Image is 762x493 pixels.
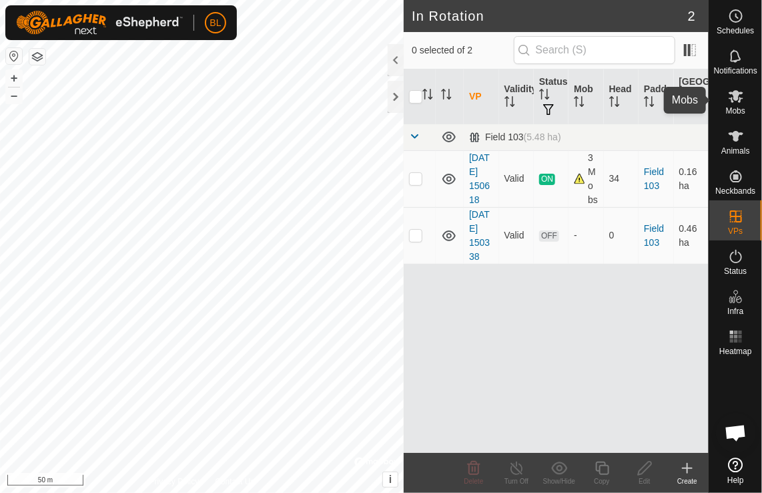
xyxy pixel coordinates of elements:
[464,69,498,124] th: VP
[719,347,752,355] span: Heatmap
[6,48,22,64] button: Reset Map
[499,150,534,207] td: Valid
[716,413,756,453] div: Open chat
[574,228,598,242] div: -
[688,6,695,26] span: 2
[728,227,743,235] span: VPs
[469,209,490,262] a: [DATE] 150338
[639,69,673,124] th: Paddock
[215,476,254,488] a: Contact Us
[539,174,555,185] span: ON
[383,472,398,487] button: i
[29,49,45,65] button: Map Layers
[717,27,754,35] span: Schedules
[666,476,709,486] div: Create
[539,230,559,242] span: OFF
[644,98,655,109] p-sorticon: Activate to sort
[149,476,200,488] a: Privacy Policy
[16,11,183,35] img: Gallagher Logo
[674,207,709,264] td: 0.46 ha
[469,132,561,143] div: Field 103
[422,91,433,102] p-sorticon: Activate to sort
[674,69,709,124] th: [GEOGRAPHIC_DATA] Area
[6,88,22,104] button: –
[609,98,620,109] p-sorticon: Activate to sort
[724,267,747,275] span: Status
[721,147,750,155] span: Animals
[644,166,664,191] a: Field 103
[574,98,585,109] p-sorticon: Activate to sort
[581,476,623,486] div: Copy
[644,223,664,248] a: Field 103
[389,474,392,485] span: i
[6,70,22,86] button: +
[674,150,709,207] td: 0.16 ha
[412,43,513,57] span: 0 selected of 2
[714,67,757,75] span: Notifications
[727,307,743,315] span: Infra
[514,36,675,64] input: Search (S)
[495,476,538,486] div: Turn Off
[538,476,581,486] div: Show/Hide
[604,69,639,124] th: Head
[499,69,534,124] th: Validity
[539,91,550,102] p-sorticon: Activate to sort
[441,91,452,102] p-sorticon: Activate to sort
[210,16,221,30] span: BL
[534,69,568,124] th: Status
[504,98,515,109] p-sorticon: Activate to sort
[679,105,690,116] p-sorticon: Activate to sort
[568,69,603,124] th: Mob
[574,151,598,207] div: 3 Mobs
[469,152,490,205] a: [DATE] 150618
[464,478,484,485] span: Delete
[524,132,561,142] span: (5.48 ha)
[726,107,745,115] span: Mobs
[604,207,639,264] td: 0
[499,207,534,264] td: Valid
[412,8,688,24] h2: In Rotation
[727,476,744,484] span: Help
[709,452,762,490] a: Help
[604,150,639,207] td: 34
[623,476,666,486] div: Edit
[715,187,755,195] span: Neckbands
